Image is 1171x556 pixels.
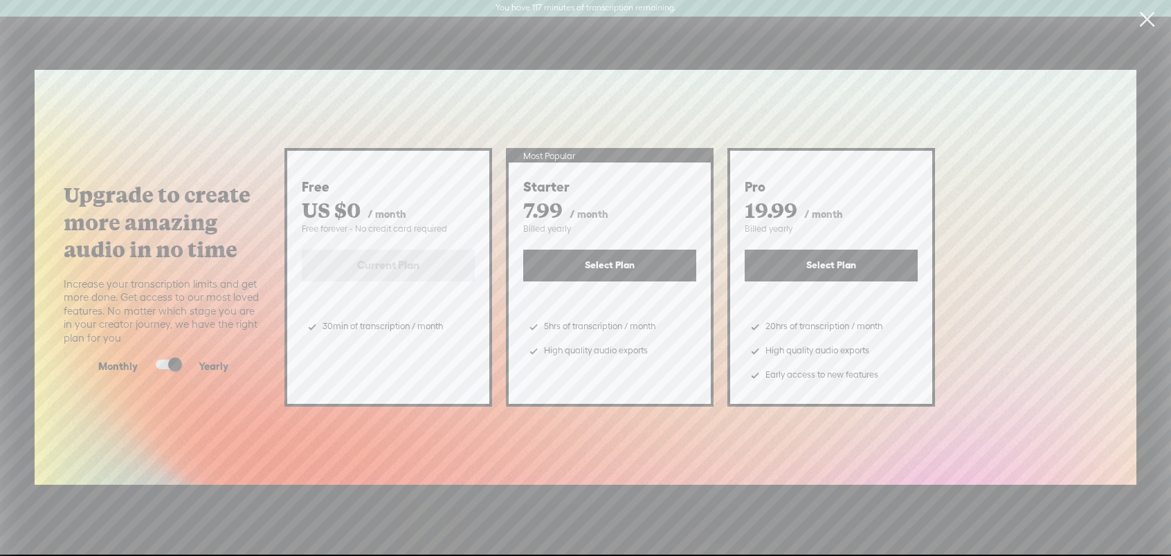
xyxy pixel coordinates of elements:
[544,341,648,362] span: High quality audio exports
[544,317,655,337] span: 5hrs of transcription / month
[64,277,263,345] span: Increase your transcription limits and get more done. Get access to our most loved features. No m...
[745,250,918,281] button: Select Plan
[804,208,843,220] span: / month
[509,151,711,163] div: Most Popular
[323,317,443,337] span: 30min of transcription / month
[745,178,918,196] div: Pro
[302,178,475,196] div: Free
[765,341,869,362] span: High quality audio exports
[570,208,608,220] span: / month
[302,250,475,281] label: Current Plan
[765,317,882,337] span: 20hrs of transcription / month
[523,178,696,196] div: Starter
[302,196,361,223] span: US $0
[302,223,475,235] div: Free forever - No credit card required
[765,365,878,386] span: Early access to new features
[199,360,228,373] span: Yearly
[745,223,918,235] div: Billed yearly
[523,196,563,223] span: 7.99
[523,223,696,235] div: Billed yearly
[745,196,797,223] span: 19.99
[64,181,263,262] label: Upgrade to create more amazing audio in no time
[98,360,138,373] span: Monthly
[367,208,406,220] span: / month
[523,250,696,281] button: Select Plan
